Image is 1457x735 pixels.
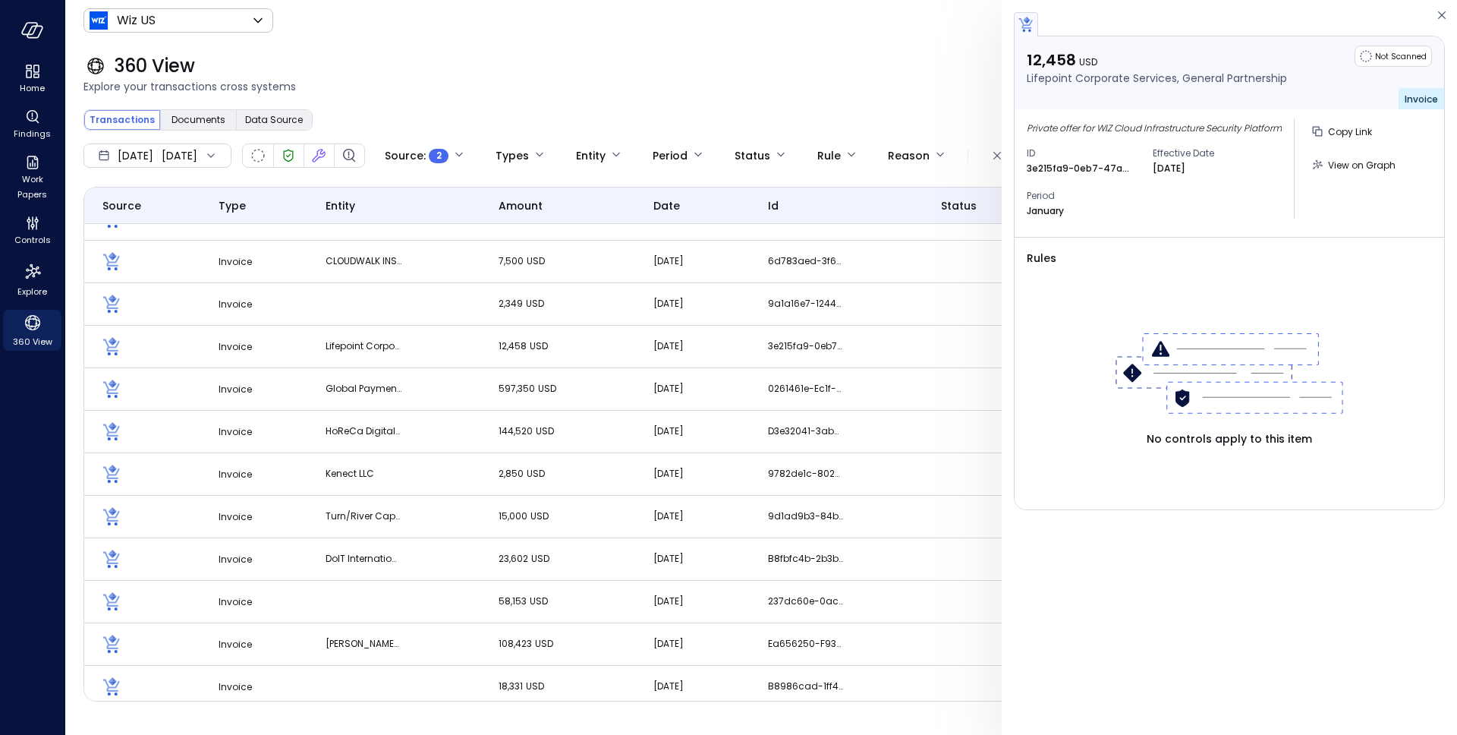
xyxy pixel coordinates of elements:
span: Controls [14,232,51,248]
p: Wiz US [117,11,156,30]
div: Finding [340,147,358,165]
p: [DATE] [1153,161,1185,176]
div: Entity [576,143,606,169]
span: Transactions [90,112,155,128]
p: 12,458 [499,339,574,354]
span: Invoice [219,425,252,438]
p: 9d1ad9b3-84bd-406d-a226-1fcf862462f1 [768,509,844,524]
span: USD [526,680,544,692]
span: Documents [172,112,225,128]
p: [DATE] [653,594,729,609]
span: USD [526,297,544,310]
div: Not Scanned [1355,46,1432,67]
p: 0261461e-ec1f-4922-9128-d4bc0de5f76e [768,381,844,396]
p: [DATE] [653,424,729,439]
span: Rules [1027,250,1432,267]
span: Invoice [219,468,252,481]
div: Controls [3,213,61,249]
p: January [1027,203,1064,219]
p: 18,331 [499,679,574,694]
p: [PERSON_NAME] Systems LLC [326,636,401,651]
p: ea656250-f93d-4275-b608-8430b74f3ddd [768,636,844,651]
span: Source [102,197,141,214]
p: 2,349 [499,296,574,311]
span: Explore your transactions cross systems [83,78,1439,95]
p: [DATE] [653,381,729,396]
span: USD [527,254,545,267]
span: Findings [14,126,51,141]
span: Home [20,80,45,96]
span: Invoice [219,213,252,226]
div: Types [496,143,529,169]
p: Lifepoint Corporate Services, General Partnership [326,339,401,354]
span: USD [538,212,556,225]
span: USD [527,467,545,480]
p: DoIT International Ltd [326,551,401,566]
span: date [653,197,680,214]
p: [DATE] [653,339,729,354]
span: USD [530,595,548,607]
span: USD [535,637,553,650]
button: View on Graph [1307,152,1402,178]
span: Copy Link [1328,125,1372,138]
span: Invoice [1405,93,1438,106]
p: Lifepoint Corporate Services, General Partnership [1027,70,1287,87]
div: Status [735,143,770,169]
div: Rule [817,143,841,169]
p: 3e215fa9-0eb7-47a7-82e3-3f7e7564c111 [1027,161,1133,176]
p: Global Payments Direct, Inc. [326,381,401,396]
p: [DATE] [653,636,729,651]
p: 58,153 [499,594,574,609]
p: Turn/River Capital [326,509,401,524]
span: Invoice [219,298,252,311]
span: USD [1079,55,1097,68]
span: 360 View [13,334,52,349]
img: Gcp [102,422,121,440]
p: 9782de1c-8027-4832-9624-162b6818f877 [768,466,844,481]
span: No controls apply to this item [1147,431,1312,447]
span: amount [499,197,543,214]
p: 108,423 [499,636,574,651]
div: Source : [385,143,448,169]
p: 3e215fa9-0eb7-47a7-82e3-3f7e7564c111 [768,339,844,354]
p: 7,500 [499,254,574,269]
span: Invoice [219,595,252,608]
img: Gcp [102,295,121,313]
p: CLOUDWALK INSTITUICAO DE PAGAMENTO E SERVICOS LTDA [326,254,401,269]
img: gcp [1018,17,1034,32]
span: Data Source [245,112,303,128]
p: [DATE] [653,509,729,524]
p: 9a1a16e7-1244-43f5-9f7e-9a1085cc7858 [768,296,844,311]
img: Gcp [102,380,121,398]
img: Gcp [102,550,121,568]
p: [DATE] [653,466,729,481]
div: Home [3,61,61,97]
p: Kenect LLC [326,466,401,481]
span: ID [1027,146,1141,161]
div: Verified [279,147,297,165]
p: b8986cad-1ff4-40aa-8be8-b3f6e3c65279 [768,679,844,694]
p: 6d783aed-3f6e-4f10-865b-77536ffe6d13 [768,254,844,269]
p: [DATE] [653,551,729,566]
p: b8fbfc4b-2b3b-4d52-8ad9-16734b9c15a1 [768,551,844,566]
button: Clear (2) [980,143,1071,169]
button: Copy Link [1307,118,1378,144]
p: 23,602 [499,551,574,566]
div: Period [653,143,688,169]
p: 237dc60e-0ac0-4377-b3f6-b4c87d9679f9 [768,594,844,609]
span: Period [1027,188,1141,203]
span: [DATE] [118,147,153,164]
p: [DATE] [653,254,729,269]
img: Icon [90,11,108,30]
p: HoReCa Digital GmbH [326,424,401,439]
img: Gcp [102,507,121,525]
p: 15,000 [499,509,574,524]
span: USD [531,552,549,565]
p: [DATE] [653,679,729,694]
div: Findings [3,106,61,143]
p: 2,850 [499,466,574,481]
div: Reason [888,143,930,169]
p: 597,350 [499,381,574,396]
span: USD [530,339,548,352]
p: [DATE] [653,296,729,311]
